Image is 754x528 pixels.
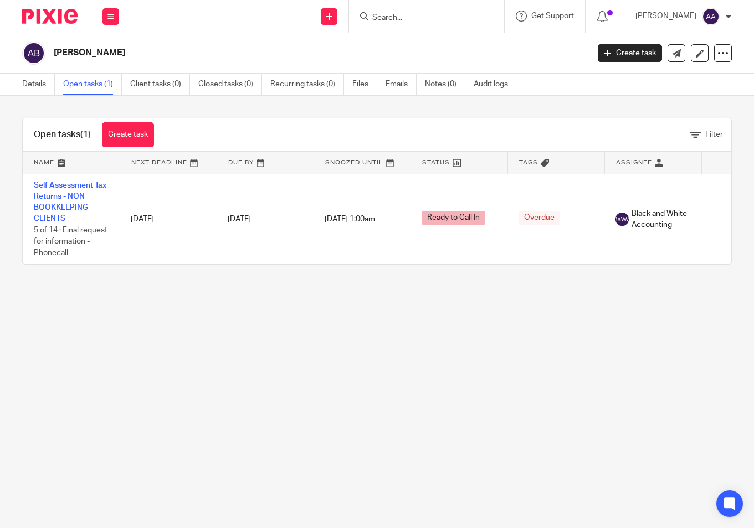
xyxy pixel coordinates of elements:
[519,211,560,225] span: Overdue
[130,74,190,95] a: Client tasks (0)
[34,182,106,223] a: Self Assessment Tax Returns - NON BOOKKEEPING CLIENTS
[474,74,516,95] a: Audit logs
[519,159,538,165] span: Tags
[22,9,78,24] img: Pixie
[632,208,690,231] span: Black and White Accounting
[702,8,720,25] img: svg%3E
[22,42,45,65] img: svg%3E
[705,131,723,138] span: Filter
[352,74,377,95] a: Files
[531,12,574,20] span: Get Support
[198,74,262,95] a: Closed tasks (0)
[54,47,476,59] h2: [PERSON_NAME]
[34,129,91,141] h1: Open tasks
[120,174,217,264] td: [DATE]
[371,13,471,23] input: Search
[386,74,417,95] a: Emails
[34,226,107,257] span: 5 of 14 · Final request for information - Phonecall
[615,213,629,226] img: svg%3E
[22,74,55,95] a: Details
[325,159,383,165] span: Snoozed Until
[63,74,122,95] a: Open tasks (1)
[80,130,91,139] span: (1)
[422,211,485,225] span: Ready to Call In
[270,74,344,95] a: Recurring tasks (0)
[228,215,251,223] span: [DATE]
[325,215,375,223] span: [DATE] 1:00am
[425,74,465,95] a: Notes (0)
[422,159,450,165] span: Status
[598,44,662,62] a: Create task
[635,11,696,22] p: [PERSON_NAME]
[102,122,154,147] a: Create task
